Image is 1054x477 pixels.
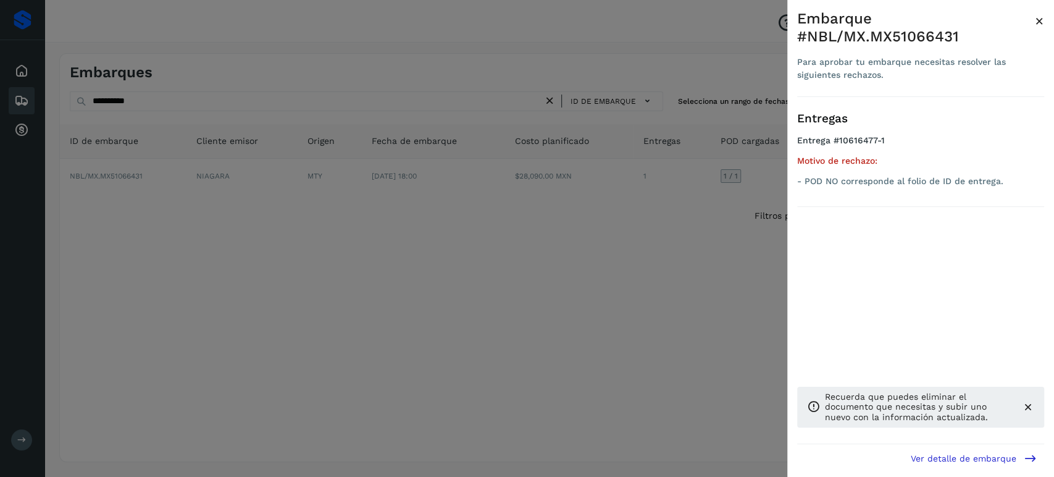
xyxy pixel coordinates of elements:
[903,444,1044,472] button: Ver detalle de embarque
[911,454,1016,463] span: Ver detalle de embarque
[797,176,1044,187] p: - POD NO corresponde al folio de ID de entrega.
[1035,10,1044,32] button: Close
[825,392,1012,423] p: Recuerda que puedes eliminar el documento que necesitas y subir uno nuevo con la información actu...
[797,10,1035,46] div: Embarque #NBL/MX.MX51066431
[797,112,1044,126] h3: Entregas
[797,135,1044,156] h4: Entrega #10616477-1
[797,156,1044,166] h5: Motivo de rechazo:
[797,56,1035,82] div: Para aprobar tu embarque necesitas resolver las siguientes rechazos.
[1035,12,1044,30] span: ×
